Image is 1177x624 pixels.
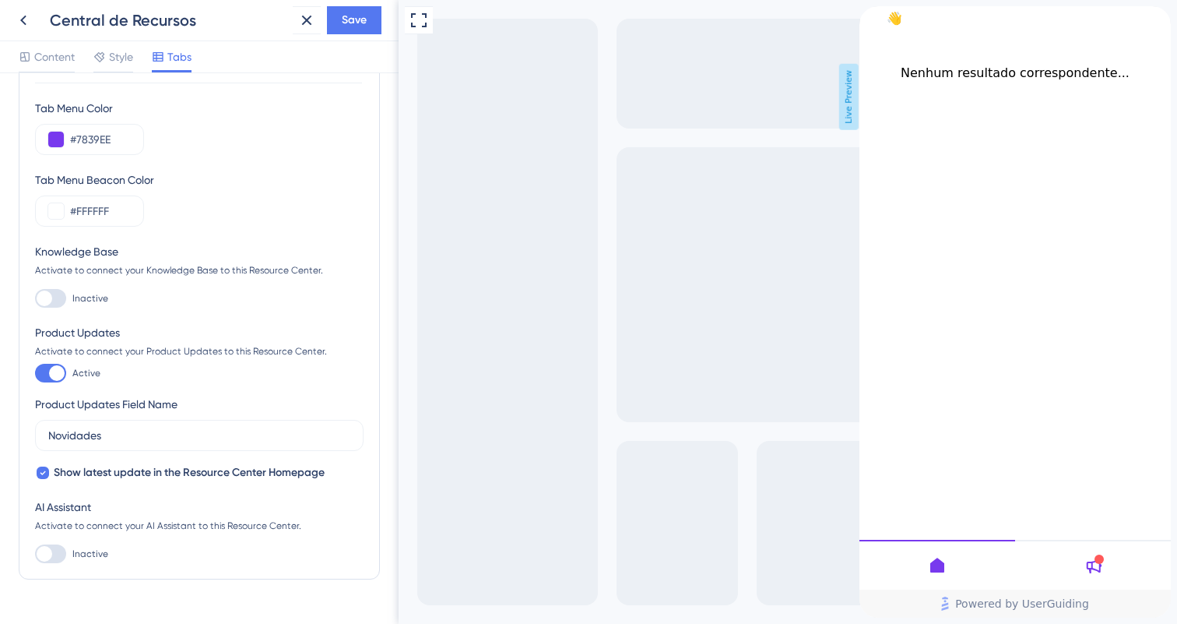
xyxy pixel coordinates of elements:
span: Powered by UserGuiding [96,588,230,607]
span: Show latest update in the Resource Center Homepage [54,464,325,482]
div: Tab Menu Color [35,99,364,118]
span: Active [72,367,100,379]
span: Comece por aqui [42,4,123,23]
span: Content [34,48,75,66]
div: Activate to connect your AI Assistant to this Resource Center. [35,520,364,532]
span: Save [342,11,367,30]
span: Inactive [72,548,108,560]
div: AI Assistant [35,498,364,516]
span: Inactive [72,292,108,305]
span: Tabs [167,48,191,66]
div: Activate to connect your Knowledge Base to this Resource Center. [35,264,364,277]
div: Activate to connect your Product Updates to this Resource Center. [35,345,364,358]
span: Live Preview [441,64,460,130]
input: Product Updates [48,427,350,444]
span: Nenhum resultado correspondente... [41,59,270,74]
span: Style [109,48,133,66]
button: Save [327,6,381,34]
div: Product Updates [35,323,364,342]
div: Knowledge Base [35,242,364,261]
div: Tab Menu Beacon Color [35,171,364,189]
div: Product Updates Field Name [35,395,177,414]
div: 3 [133,8,137,20]
div: Central de Recursos [50,9,286,31]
